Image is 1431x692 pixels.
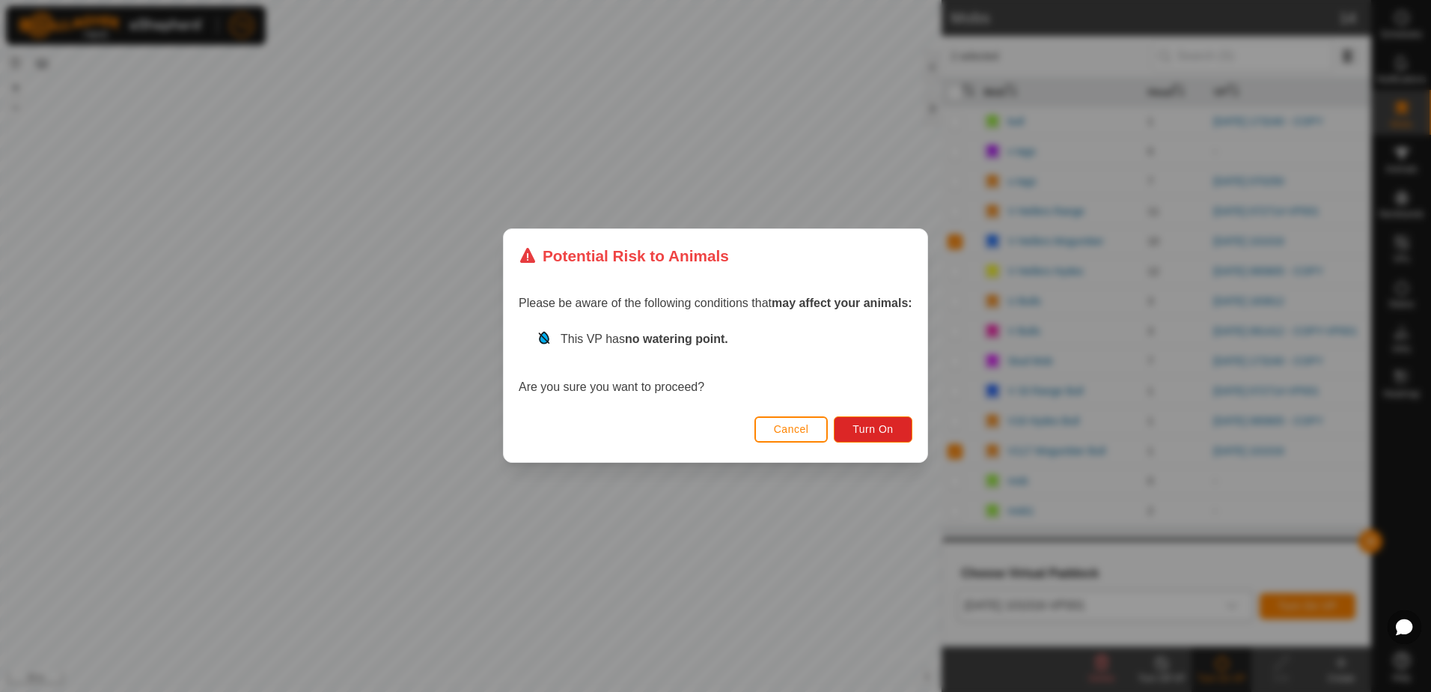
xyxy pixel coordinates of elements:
button: Cancel [754,416,829,443]
span: Cancel [774,424,809,436]
div: Potential Risk to Animals [519,244,729,267]
strong: no watering point. [625,333,728,346]
strong: may affect your animals: [772,297,912,310]
span: This VP has [561,333,728,346]
span: Turn On [853,424,894,436]
div: Are you sure you want to proceed? [519,331,912,397]
span: Please be aware of the following conditions that [519,297,912,310]
button: Turn On [835,416,912,443]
